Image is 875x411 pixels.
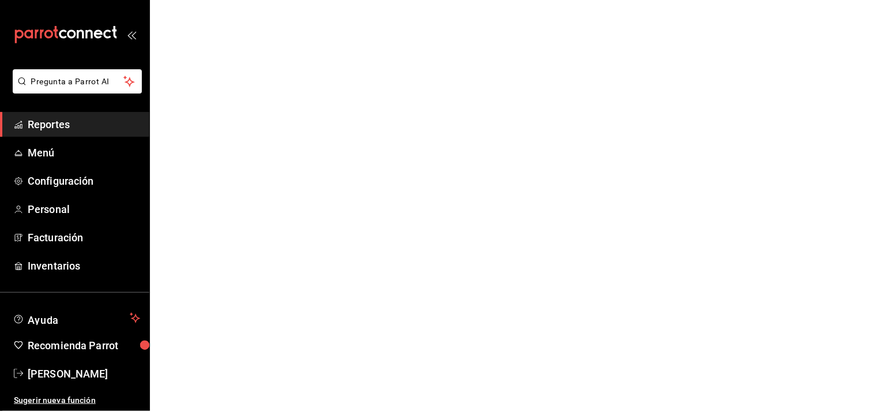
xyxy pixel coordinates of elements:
span: Reportes [28,117,140,132]
span: Pregunta a Parrot AI [31,76,124,88]
button: Pregunta a Parrot AI [13,69,142,94]
span: Inventarios [28,258,140,274]
span: Menú [28,145,140,160]
button: open_drawer_menu [127,30,136,39]
span: Facturación [28,230,140,245]
span: [PERSON_NAME] [28,366,140,382]
span: Sugerir nueva función [14,394,140,406]
span: Ayuda [28,311,125,325]
span: Recomienda Parrot [28,338,140,353]
span: Configuración [28,173,140,189]
a: Pregunta a Parrot AI [8,84,142,96]
span: Personal [28,201,140,217]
